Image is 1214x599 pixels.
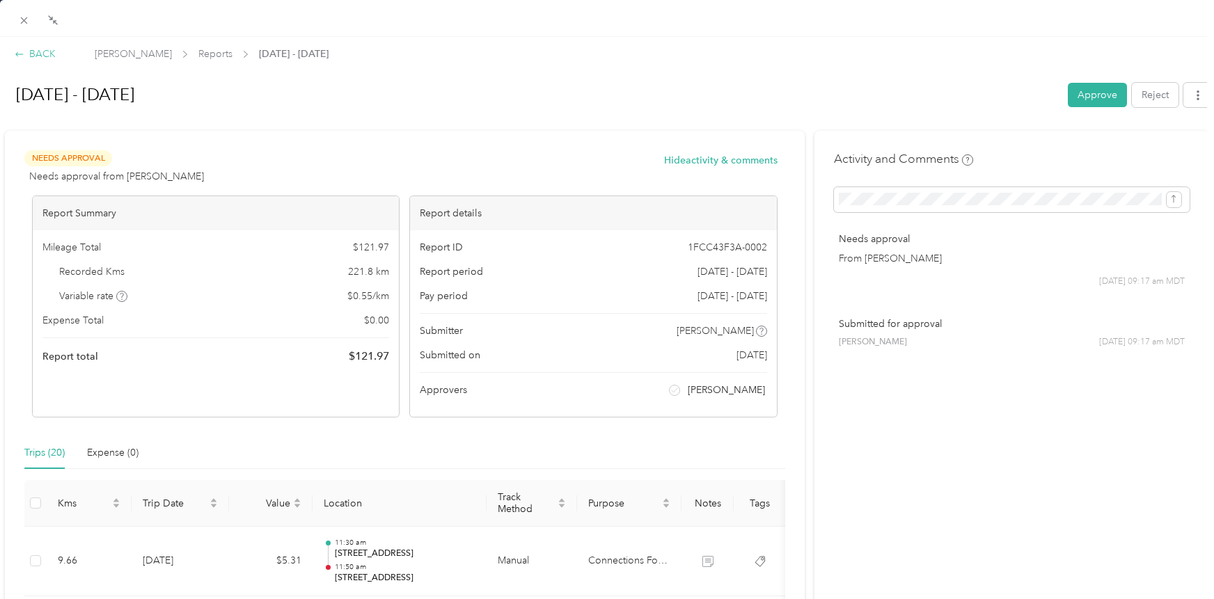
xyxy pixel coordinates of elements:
[420,348,480,362] span: Submitted on
[24,445,65,461] div: Trips (20)
[1132,83,1178,107] button: Reject
[834,150,973,168] h4: Activity and Comments
[42,349,98,364] span: Report total
[839,232,1185,246] p: Needs approval
[132,480,229,527] th: Trip Date
[335,548,475,560] p: [STREET_ADDRESS]
[1,78,1058,111] h1: Aug 1 - 31, 2025
[143,497,207,509] span: Trip Date
[577,480,681,527] th: Purpose
[736,348,767,362] span: [DATE]
[15,47,56,61] div: BACK
[420,264,483,279] span: Report period
[1099,275,1185,288] span: [DATE] 09:17 am MDT
[198,47,232,61] span: Reports
[364,313,389,328] span: $ 0.00
[293,496,301,504] span: caret-up
[47,527,132,596] td: 9.66
[33,196,400,230] div: Report Summary
[59,289,127,303] span: Variable rate
[577,527,681,596] td: Connections For Families Society
[42,240,101,255] span: Mileage Total
[259,47,329,61] span: [DATE] - [DATE]
[498,491,555,515] span: Track Method
[112,496,120,504] span: caret-up
[558,502,566,510] span: caret-down
[420,324,463,338] span: Submitter
[677,324,754,338] span: [PERSON_NAME]
[420,383,467,397] span: Approvers
[58,497,109,509] span: Kms
[95,47,172,61] span: [PERSON_NAME]
[839,317,1185,331] p: Submitted for approval
[681,480,734,527] th: Notes
[313,480,487,527] th: Location
[59,264,125,279] span: Recorded Kms
[664,153,778,168] button: Hideactivity & comments
[688,383,765,397] span: [PERSON_NAME]
[47,480,132,527] th: Kms
[348,264,389,279] span: 221.8 km
[410,196,777,230] div: Report details
[420,240,463,255] span: Report ID
[240,497,290,509] span: Value
[697,289,767,303] span: [DATE] - [DATE]
[558,496,566,504] span: caret-up
[487,527,577,596] td: Manual
[229,480,313,527] th: Value
[839,251,1185,266] p: From [PERSON_NAME]
[210,502,218,510] span: caret-down
[335,538,475,548] p: 11:30 am
[588,497,659,509] span: Purpose
[697,264,767,279] span: [DATE] - [DATE]
[132,527,229,596] td: [DATE]
[87,445,139,461] div: Expense (0)
[335,572,475,584] p: [STREET_ADDRESS]
[349,348,389,365] span: $ 121.97
[688,240,767,255] span: 1FCC43F3A-0002
[229,527,313,596] td: $5.31
[353,240,389,255] span: $ 121.97
[335,562,475,572] p: 11:50 am
[662,496,670,504] span: caret-up
[112,502,120,510] span: caret-down
[1068,83,1127,107] button: Approve
[839,336,907,349] span: [PERSON_NAME]
[24,150,112,166] span: Needs Approval
[347,289,389,303] span: $ 0.55 / km
[420,289,468,303] span: Pay period
[487,480,577,527] th: Track Method
[210,496,218,504] span: caret-up
[1136,521,1214,599] iframe: Everlance-gr Chat Button Frame
[662,502,670,510] span: caret-down
[734,480,786,527] th: Tags
[293,502,301,510] span: caret-down
[42,313,104,328] span: Expense Total
[29,169,204,184] span: Needs approval from [PERSON_NAME]
[1099,336,1185,349] span: [DATE] 09:17 am MDT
